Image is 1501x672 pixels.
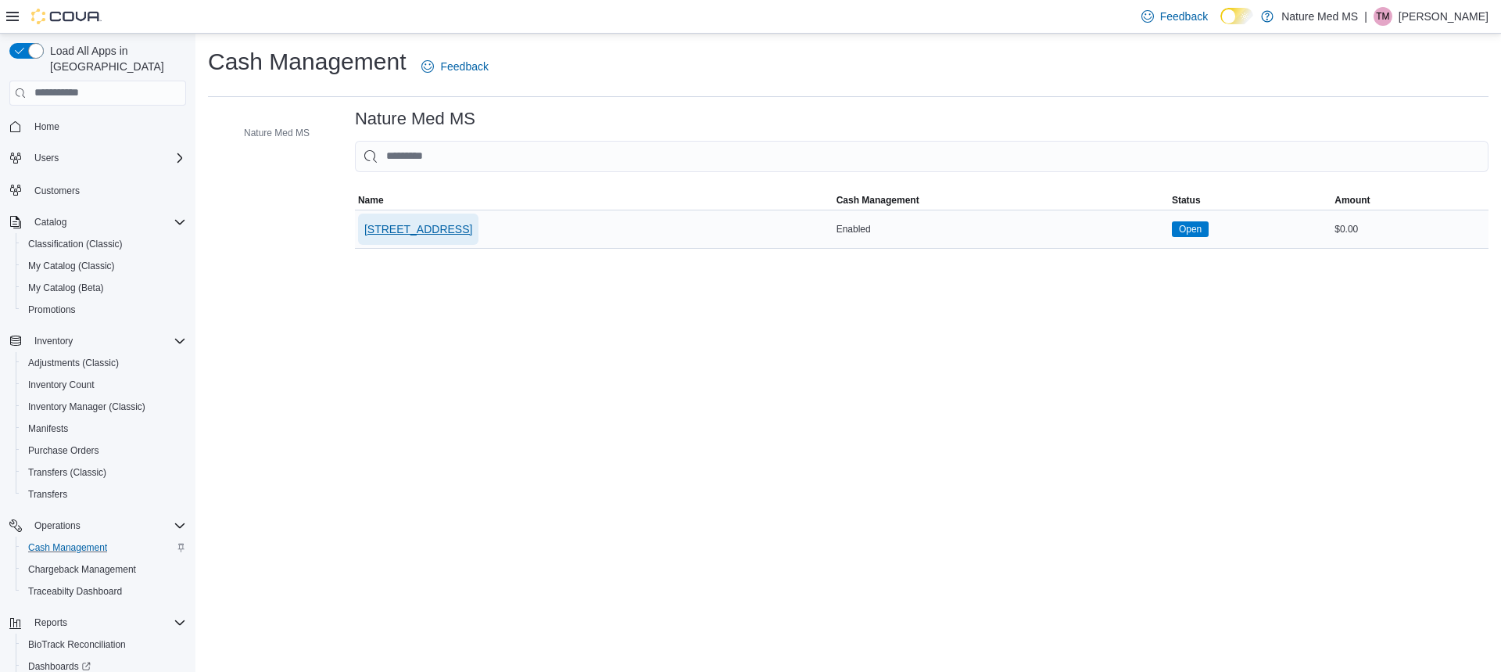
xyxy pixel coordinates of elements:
a: Chargeback Management [22,560,142,579]
a: Cash Management [22,538,113,557]
h3: Nature Med MS [355,110,475,128]
p: | [1364,7,1367,26]
span: My Catalog (Beta) [28,282,104,294]
span: Transfers [28,488,67,501]
span: Reports [28,613,186,632]
button: Manifests [16,418,192,440]
button: Reports [3,612,192,634]
button: Classification (Classic) [16,233,192,255]
span: My Catalog (Classic) [28,260,115,272]
a: Feedback [1135,1,1214,32]
button: Users [28,149,65,167]
span: Users [28,149,186,167]
button: Users [3,147,192,169]
span: Transfers [22,485,186,504]
button: Home [3,115,192,138]
span: Status [1172,194,1201,207]
span: Inventory Manager (Classic) [28,401,145,413]
span: Feedback [440,59,488,74]
button: Inventory Count [16,374,192,396]
a: Traceabilty Dashboard [22,582,128,601]
span: BioTrack Reconciliation [28,638,126,651]
a: Transfers [22,485,73,504]
span: Purchase Orders [28,444,99,457]
span: Classification (Classic) [22,235,186,253]
span: Promotions [28,304,76,316]
button: Nature Med MS [222,124,316,142]
img: Cova [31,9,102,24]
span: Transfers (Classic) [28,466,106,479]
span: Manifests [22,419,186,438]
span: Cash Management [836,194,919,207]
button: Transfers [16,483,192,505]
button: Customers [3,178,192,201]
button: Cash Management [16,537,192,559]
button: Promotions [16,299,192,321]
span: Name [358,194,384,207]
button: Purchase Orders [16,440,192,462]
button: Inventory [28,332,79,350]
p: [PERSON_NAME] [1399,7,1488,26]
span: Inventory Count [28,379,95,391]
button: Status [1169,191,1331,210]
button: Catalog [3,211,192,233]
span: Reports [34,616,67,629]
button: Operations [28,516,87,535]
div: Enabled [833,220,1169,239]
button: Cash Management [833,191,1169,210]
a: Classification (Classic) [22,235,129,253]
span: Classification (Classic) [28,238,123,250]
span: Operations [28,516,186,535]
span: Amount [1334,194,1370,207]
button: Reports [28,613,73,632]
input: This is a search bar. As you type, the results lower in the page will automatically filter. [355,141,1488,172]
button: Chargeback Management [16,559,192,580]
span: Chargeback Management [22,560,186,579]
span: Customers [34,185,80,197]
span: Home [34,120,59,133]
span: Feedback [1160,9,1208,24]
a: Home [28,117,66,136]
button: Operations [3,515,192,537]
span: Cash Management [22,538,186,557]
a: Adjustments (Classic) [22,354,125,372]
span: Inventory [34,335,73,347]
button: My Catalog (Beta) [16,277,192,299]
button: Transfers (Classic) [16,462,192,483]
span: Cash Management [28,541,107,554]
span: Users [34,152,59,164]
span: Adjustments (Classic) [28,357,119,369]
button: BioTrack Reconciliation [16,634,192,656]
button: Amount [1331,191,1488,210]
span: My Catalog (Beta) [22,279,186,297]
span: Open [1179,222,1202,236]
a: Manifests [22,419,74,438]
button: Inventory [3,330,192,352]
a: Inventory Count [22,376,101,394]
span: Adjustments (Classic) [22,354,186,372]
button: Inventory Manager (Classic) [16,396,192,418]
button: Catalog [28,213,73,232]
a: Promotions [22,300,82,319]
a: Feedback [415,51,494,82]
div: Terri McFarlin [1374,7,1392,26]
span: BioTrack Reconciliation [22,635,186,654]
span: Nature Med MS [244,127,310,139]
a: My Catalog (Classic) [22,257,121,275]
span: Catalog [28,213,186,232]
button: [STREET_ADDRESS] [358,214,478,245]
input: Dark Mode [1220,8,1253,24]
span: Inventory Manager (Classic) [22,397,186,416]
span: [STREET_ADDRESS] [364,221,472,237]
span: Manifests [28,422,68,435]
div: $0.00 [1331,220,1488,239]
span: Load All Apps in [GEOGRAPHIC_DATA] [44,43,186,74]
span: Chargeback Management [28,563,136,576]
span: Open [1172,221,1209,237]
span: Catalog [34,216,66,228]
button: Adjustments (Classic) [16,352,192,374]
a: Transfers (Classic) [22,463,113,482]
span: Inventory Count [22,376,186,394]
a: Customers [28,181,86,200]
